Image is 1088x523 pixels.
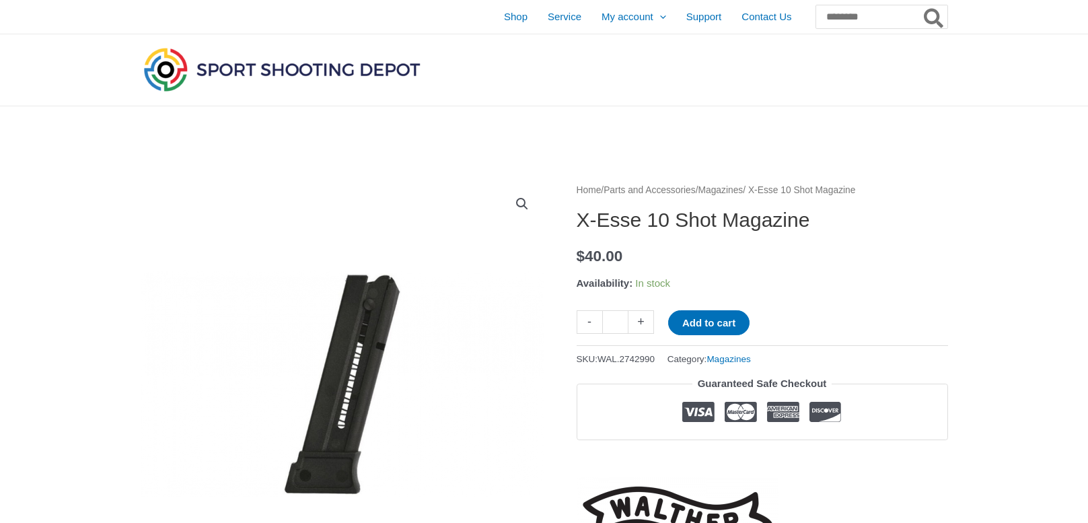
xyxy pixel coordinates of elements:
[141,44,423,94] img: Sport Shooting Depot
[577,182,948,199] nav: Breadcrumb
[667,351,751,368] span: Category:
[577,208,948,232] h1: X-Esse 10 Shot Magazine
[706,354,750,364] a: Magazines
[635,277,670,289] span: In stock
[577,351,655,368] span: SKU:
[577,185,602,195] a: Home
[628,310,654,334] a: +
[577,310,602,334] a: -
[577,248,623,265] bdi: 40.00
[921,5,947,28] button: Search
[698,185,744,195] a: Magazines
[668,310,750,335] button: Add to cart
[577,277,633,289] span: Availability:
[577,450,948,466] iframe: Customer reviews powered by Trustpilot
[510,192,534,216] a: View full-screen image gallery
[604,185,696,195] a: Parts and Accessories
[597,354,655,364] span: WAL.2742990
[577,248,585,265] span: $
[692,374,832,393] legend: Guaranteed Safe Checkout
[602,310,628,334] input: Product quantity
